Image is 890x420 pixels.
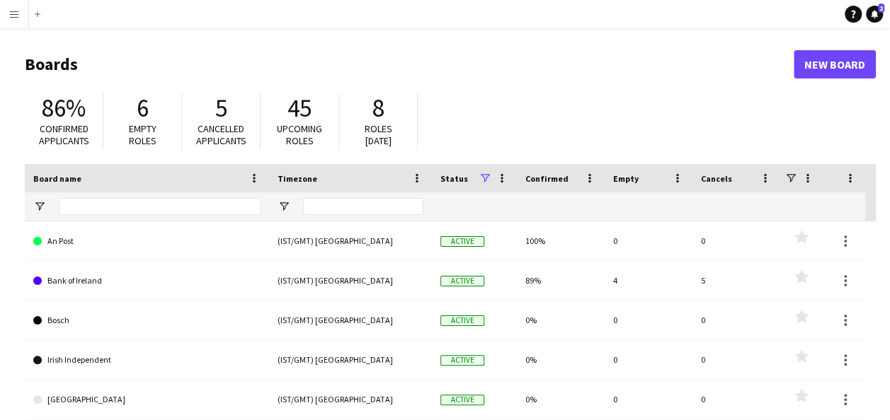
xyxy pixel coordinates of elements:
a: Bank of Ireland [33,261,261,301]
span: Cancelled applicants [196,122,246,147]
input: Board name Filter Input [59,198,261,215]
div: (IST/GMT) [GEOGRAPHIC_DATA] [269,380,432,419]
div: 4 [605,261,692,300]
span: Empty roles [129,122,156,147]
div: 0 [605,340,692,379]
div: 0 [692,301,780,339]
button: Open Filter Menu [33,200,46,213]
span: 5 [215,93,227,124]
div: (IST/GMT) [GEOGRAPHIC_DATA] [269,301,432,339]
span: Active [440,315,484,326]
span: Confirmed applicants [39,122,89,147]
a: Irish Independent [33,340,261,380]
span: Timezone [278,173,317,184]
div: 0 [605,380,692,419]
span: Active [440,395,484,405]
span: Active [440,276,484,286]
span: Active [440,355,484,366]
div: 5 [692,261,780,300]
div: 89% [517,261,605,300]
a: 2 [866,6,883,23]
span: 8 [372,93,384,124]
div: 0% [517,380,605,419]
div: 0 [605,221,692,260]
div: 0 [692,380,780,419]
a: [GEOGRAPHIC_DATA] [33,380,261,419]
span: 6 [137,93,149,124]
a: Bosch [33,301,261,340]
div: (IST/GMT) [GEOGRAPHIC_DATA] [269,221,432,260]
div: (IST/GMT) [GEOGRAPHIC_DATA] [269,261,432,300]
span: Status [440,173,468,184]
div: 100% [517,221,605,260]
div: 0 [692,221,780,260]
span: Roles [DATE] [365,122,392,147]
div: (IST/GMT) [GEOGRAPHIC_DATA] [269,340,432,379]
span: 45 [287,93,312,124]
span: Board name [33,173,81,184]
div: 0% [517,340,605,379]
span: Confirmed [525,173,569,184]
div: 0 [692,340,780,379]
span: Upcoming roles [277,122,322,147]
span: Cancels [701,173,732,184]
div: 0 [605,301,692,339]
span: Active [440,236,484,247]
a: An Post [33,221,261,261]
input: Timezone Filter Input [303,198,423,215]
a: New Board [794,50,876,78]
span: 86% [42,93,86,124]
div: 0% [517,301,605,339]
button: Open Filter Menu [278,200,290,213]
span: Empty [613,173,639,184]
h1: Boards [25,54,794,75]
span: 2 [878,4,884,13]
